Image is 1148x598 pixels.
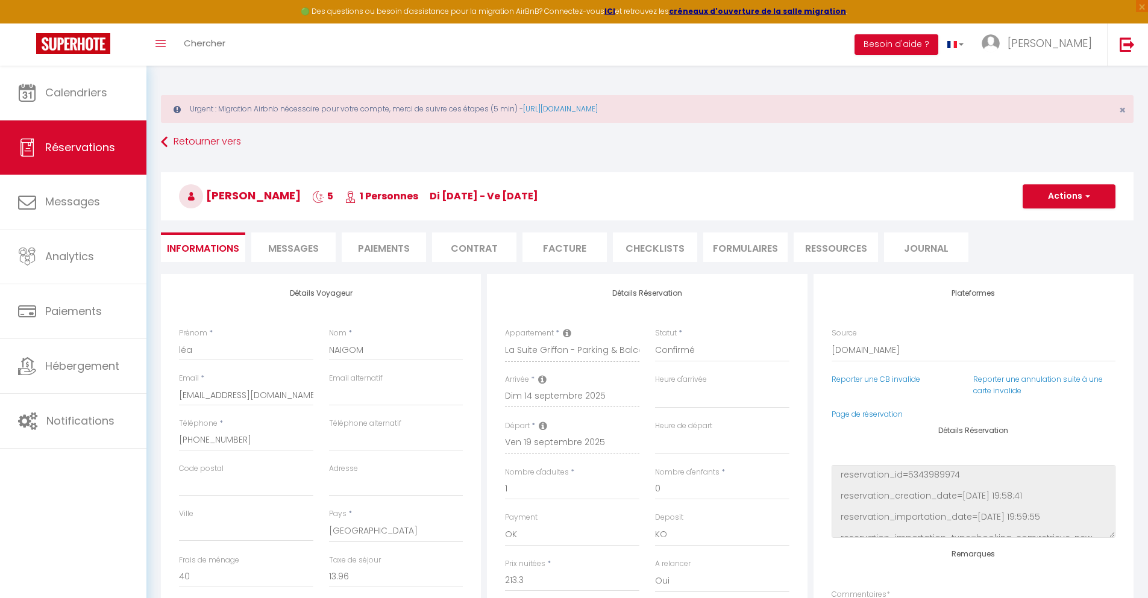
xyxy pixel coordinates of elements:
a: Page de réservation [832,409,903,419]
label: Prix nuitées [505,558,545,570]
label: Heure de départ [655,420,712,432]
span: Réservations [45,140,115,155]
img: logout [1120,37,1135,52]
label: Payment [505,512,538,523]
li: CHECKLISTS [613,232,697,262]
span: Paiements [45,304,102,319]
label: Adresse [329,463,358,475]
button: Ouvrir le widget de chat LiveChat [10,5,46,41]
label: Nom [329,328,347,339]
span: 5 [312,189,333,203]
a: ICI [604,6,615,16]
li: Facture [522,232,607,262]
a: Reporter une annulation suite à une carte invalide [973,374,1103,396]
label: Email alternatif [329,373,383,384]
label: Arrivée [505,374,529,385]
span: Chercher [184,37,225,49]
img: Super Booking [36,33,110,54]
span: × [1119,102,1126,117]
label: A relancer [655,558,691,570]
span: di [DATE] - ve [DATE] [430,189,538,203]
li: Contrat [432,232,516,262]
a: Retourner vers [161,131,1134,153]
span: Analytics [45,249,94,264]
h4: Plateformes [832,289,1115,297]
h4: Détails Réservation [505,289,789,297]
label: Deposit [655,512,683,523]
li: Journal [884,232,968,262]
label: Email [179,373,199,384]
label: Heure d'arrivée [655,374,707,385]
label: Code postal [179,463,224,475]
a: [URL][DOMAIN_NAME] [523,104,598,114]
li: Paiements [342,232,426,262]
span: Hébergement [45,358,119,373]
span: [PERSON_NAME] [179,188,301,203]
a: Reporter une CB invalide [832,374,920,384]
label: Nombre d'enfants [655,467,720,478]
button: Actions [1023,184,1115,208]
label: Source [832,328,857,339]
label: Téléphone alternatif [329,418,401,429]
label: Frais de ménage [179,555,239,566]
a: Chercher [175,23,234,66]
a: ... [PERSON_NAME] [973,23,1107,66]
label: Prénom [179,328,207,339]
label: Statut [655,328,677,339]
span: Calendriers [45,85,107,100]
li: Ressources [794,232,878,262]
span: 1 Personnes [345,189,418,203]
button: Close [1119,105,1126,116]
h4: Remarques [832,550,1115,558]
span: [PERSON_NAME] [1008,36,1092,51]
span: Notifications [46,413,114,428]
span: Messages [45,194,100,209]
button: Besoin d'aide ? [855,34,938,55]
label: Départ [505,420,530,432]
label: Pays [329,508,347,520]
div: Urgent : Migration Airbnb nécessaire pour votre compte, merci de suivre ces étapes (5 min) - [161,95,1134,123]
label: Téléphone [179,418,218,429]
h4: Détails Réservation [832,426,1115,435]
label: Ville [179,508,193,520]
li: FORMULAIRES [703,232,788,262]
label: Appartement [505,328,554,339]
li: Informations [161,232,245,262]
img: ... [982,34,1000,52]
h4: Détails Voyageur [179,289,463,297]
a: créneaux d'ouverture de la salle migration [669,6,846,16]
label: Nombre d'adultes [505,467,569,478]
span: Messages [268,241,319,255]
label: Taxe de séjour [329,555,381,566]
